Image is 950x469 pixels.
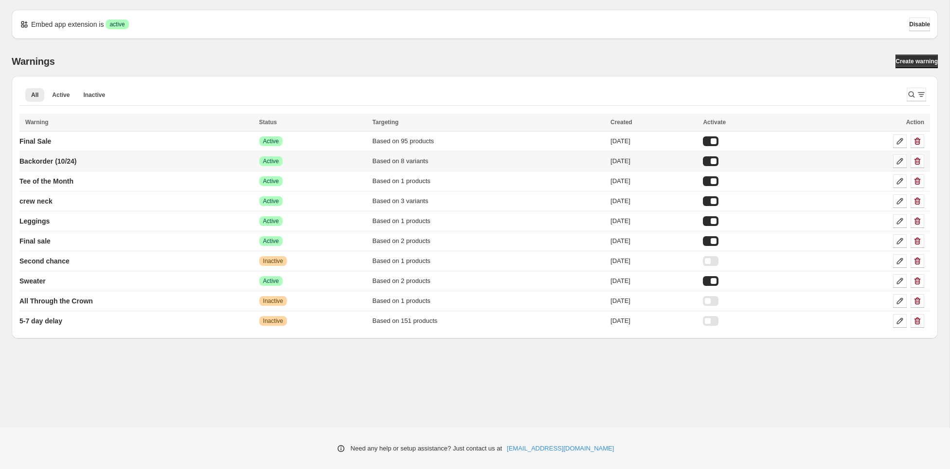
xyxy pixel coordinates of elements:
p: Leggings [19,216,50,226]
p: All Through the Crown [19,296,93,306]
a: crew neck [19,193,53,209]
div: Based on 2 products [373,276,605,286]
p: 5-7 day delay [19,316,62,326]
div: [DATE] [610,156,697,166]
div: [DATE] [610,256,697,266]
p: Final Sale [19,136,51,146]
button: Search and filter results [907,88,926,101]
span: Active [52,91,70,99]
p: Backorder (10/24) [19,156,77,166]
span: Active [263,157,279,165]
div: Based on 1 products [373,176,605,186]
div: Based on 3 variants [373,196,605,206]
span: Active [263,177,279,185]
p: crew neck [19,196,53,206]
span: Status [259,119,277,126]
div: Based on 151 products [373,316,605,326]
span: Inactive [263,297,283,305]
a: Final sale [19,233,51,249]
a: All Through the Crown [19,293,93,309]
a: [EMAIL_ADDRESS][DOMAIN_NAME] [507,444,614,453]
span: active [109,20,125,28]
div: Based on 1 products [373,216,605,226]
a: Backorder (10/24) [19,153,77,169]
span: Active [263,137,279,145]
span: Inactive [263,257,283,265]
div: [DATE] [610,296,697,306]
span: Created [610,119,632,126]
div: [DATE] [610,196,697,206]
button: Disable [909,18,930,31]
span: Create warning [896,57,938,65]
a: Leggings [19,213,50,229]
a: Tee of the Month [19,173,73,189]
p: Final sale [19,236,51,246]
a: Create warning [896,55,938,68]
div: [DATE] [610,236,697,246]
span: Active [263,277,279,285]
p: Tee of the Month [19,176,73,186]
a: Second chance [19,253,70,269]
h2: Warnings [12,56,55,67]
div: Based on 1 products [373,256,605,266]
span: Active [263,197,279,205]
div: Based on 95 products [373,136,605,146]
span: Inactive [263,317,283,325]
span: Disable [909,20,930,28]
span: Inactive [83,91,105,99]
div: [DATE] [610,316,697,326]
div: Based on 2 products [373,236,605,246]
span: Active [263,237,279,245]
span: All [31,91,38,99]
span: Action [906,119,924,126]
p: Sweater [19,276,46,286]
a: 5-7 day delay [19,313,62,329]
a: Sweater [19,273,46,289]
div: Based on 8 variants [373,156,605,166]
div: [DATE] [610,276,697,286]
div: [DATE] [610,216,697,226]
span: Targeting [373,119,399,126]
p: Second chance [19,256,70,266]
p: Embed app extension is [31,19,104,29]
span: Warning [25,119,49,126]
div: [DATE] [610,136,697,146]
a: Final Sale [19,133,51,149]
div: Based on 1 products [373,296,605,306]
span: Active [263,217,279,225]
div: [DATE] [610,176,697,186]
span: Activate [703,119,726,126]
